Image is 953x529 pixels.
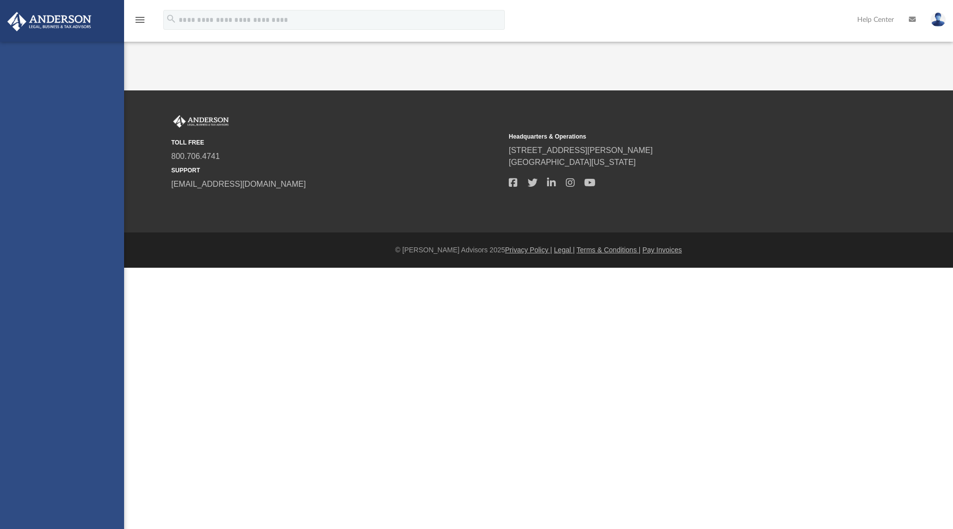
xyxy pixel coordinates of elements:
[642,246,681,254] a: Pay Invoices
[171,152,220,160] a: 800.706.4741
[931,12,946,27] img: User Pic
[577,246,641,254] a: Terms & Conditions |
[509,158,636,166] a: [GEOGRAPHIC_DATA][US_STATE]
[171,138,502,147] small: TOLL FREE
[171,180,306,188] a: [EMAIL_ADDRESS][DOMAIN_NAME]
[505,246,552,254] a: Privacy Policy |
[554,246,575,254] a: Legal |
[134,19,146,26] a: menu
[166,13,177,24] i: search
[509,146,653,154] a: [STREET_ADDRESS][PERSON_NAME]
[171,166,502,175] small: SUPPORT
[509,132,839,141] small: Headquarters & Operations
[171,115,231,128] img: Anderson Advisors Platinum Portal
[4,12,94,31] img: Anderson Advisors Platinum Portal
[124,245,953,255] div: © [PERSON_NAME] Advisors 2025
[134,14,146,26] i: menu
